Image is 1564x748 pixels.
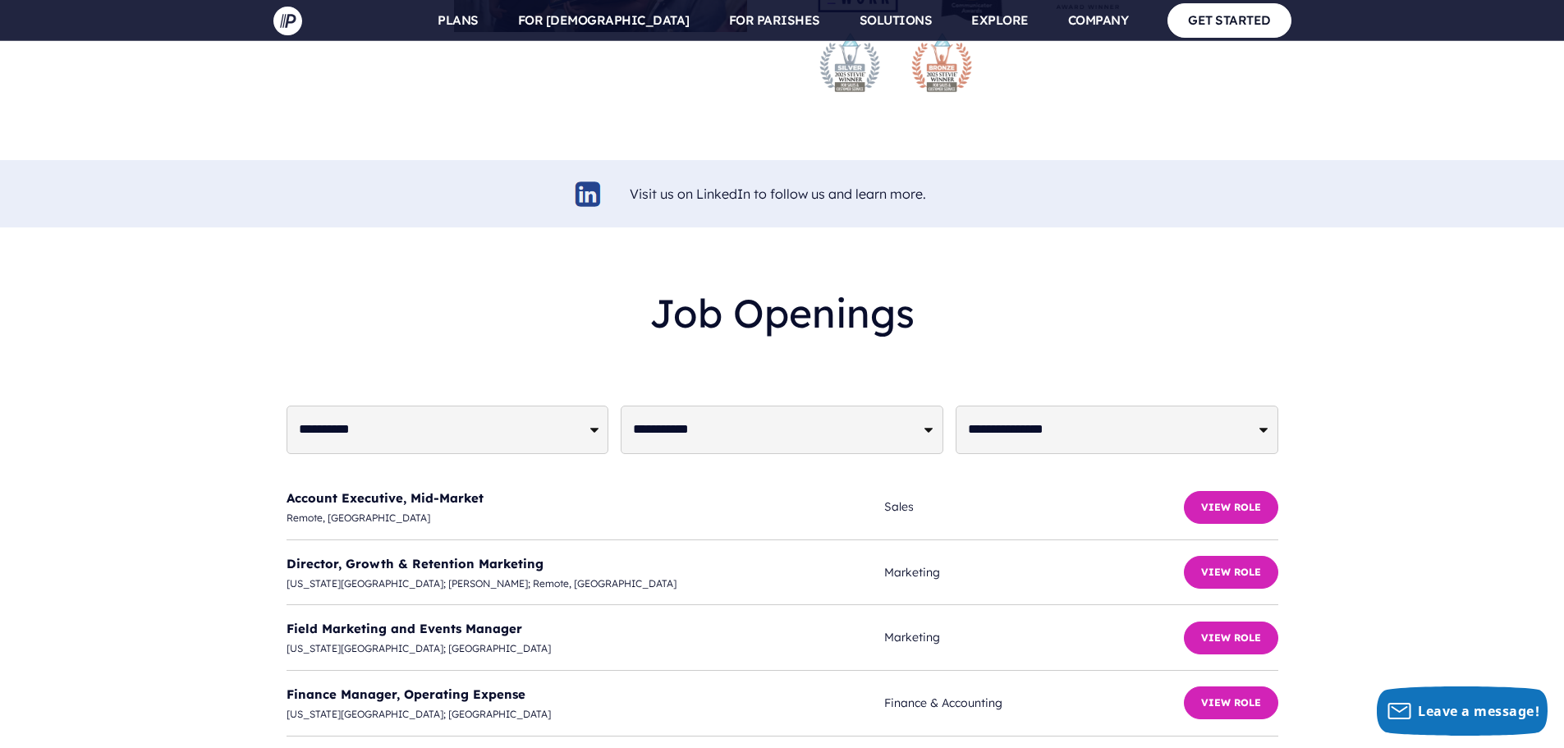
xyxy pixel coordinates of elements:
[1167,3,1291,37] a: GET STARTED
[884,562,1183,583] span: Marketing
[1184,556,1278,589] button: View Role
[287,686,525,702] a: Finance Manager, Operating Expense
[573,179,603,209] img: linkedin-logo
[1377,686,1548,736] button: Leave a message!
[884,693,1183,714] span: Finance & Accounting
[287,556,544,571] a: Director, Growth & Retention Marketing
[287,490,484,506] a: Account Executive, Mid-Market
[287,705,885,723] span: [US_STATE][GEOGRAPHIC_DATA]; [GEOGRAPHIC_DATA]
[287,621,522,636] a: Field Marketing and Events Manager
[630,186,926,202] a: Visit us on LinkedIn to follow us and learn more.
[1184,491,1278,524] button: View Role
[1184,686,1278,719] button: View Role
[287,277,1278,350] h2: Job Openings
[884,627,1183,648] span: Marketing
[287,640,885,658] span: [US_STATE][GEOGRAPHIC_DATA]; [GEOGRAPHIC_DATA]
[1184,622,1278,654] button: View Role
[287,509,885,527] span: Remote, [GEOGRAPHIC_DATA]
[909,30,975,95] img: stevie-bronze
[884,497,1183,517] span: Sales
[287,575,885,593] span: [US_STATE][GEOGRAPHIC_DATA]; [PERSON_NAME]; Remote, [GEOGRAPHIC_DATA]
[1418,702,1539,720] span: Leave a message!
[817,30,883,95] img: stevie-silver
